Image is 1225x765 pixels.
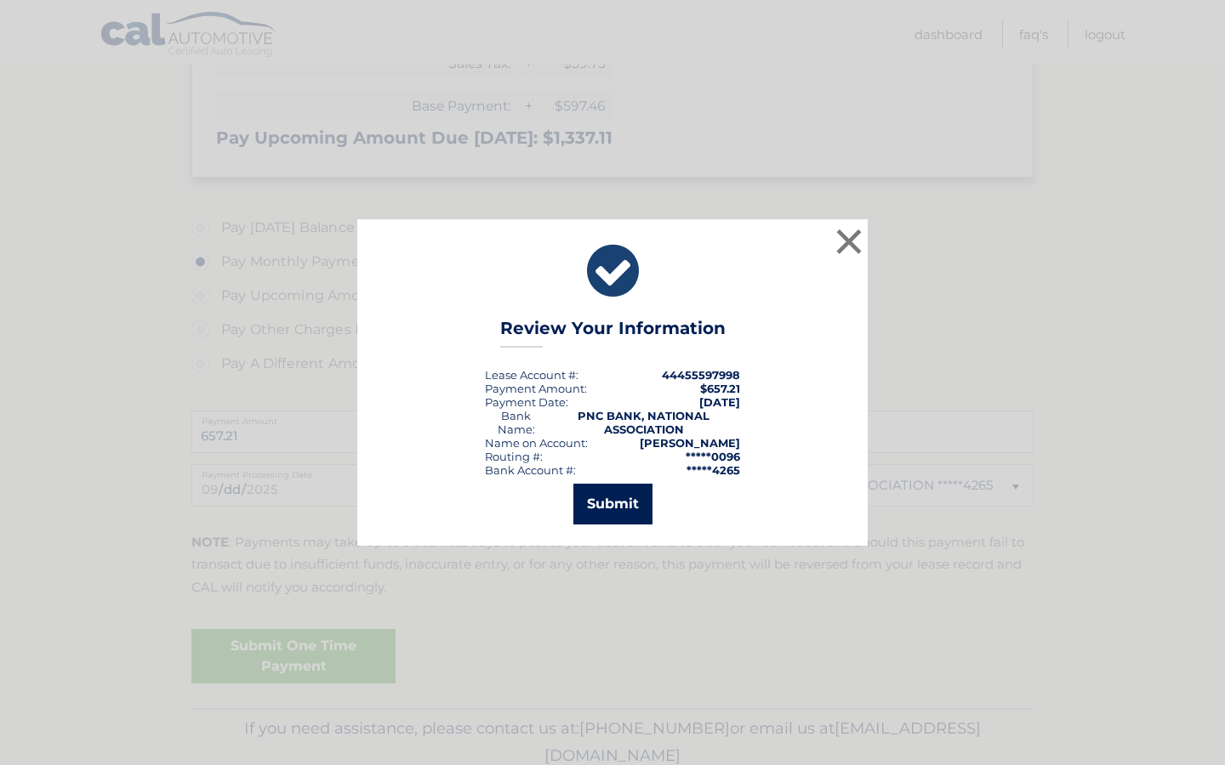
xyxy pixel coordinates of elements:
div: Bank Name: [485,409,547,436]
strong: PNC BANK, NATIONAL ASSOCIATION [578,409,709,436]
div: : [485,395,568,409]
span: Payment Date [485,395,566,409]
span: $657.21 [700,382,740,395]
strong: 44455597998 [662,368,740,382]
div: Bank Account #: [485,463,576,477]
h3: Review Your Information [500,318,726,348]
div: Payment Amount: [485,382,587,395]
button: Submit [573,484,652,524]
button: × [832,224,866,258]
span: [DATE] [699,395,740,409]
div: Routing #: [485,450,543,463]
div: Name on Account: [485,436,588,450]
div: Lease Account #: [485,368,578,382]
strong: [PERSON_NAME] [640,436,740,450]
